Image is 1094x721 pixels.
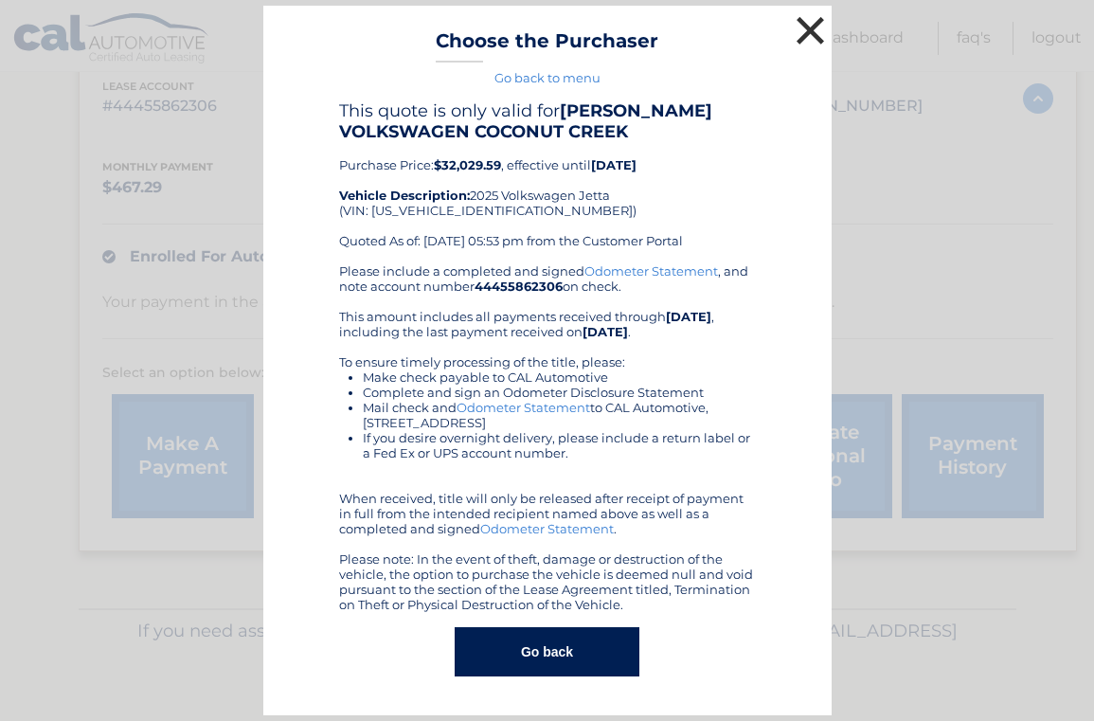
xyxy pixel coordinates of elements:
[591,157,637,172] b: [DATE]
[494,70,601,85] a: Go back to menu
[436,29,658,63] h3: Choose the Purchaser
[666,309,711,324] b: [DATE]
[457,400,590,415] a: Odometer Statement
[584,263,718,279] a: Odometer Statement
[339,100,712,142] b: [PERSON_NAME] VOLKSWAGEN COCONUT CREEK
[475,279,563,294] b: 44455862306
[583,324,628,339] b: [DATE]
[339,188,470,203] strong: Vehicle Description:
[455,627,639,676] button: Go back
[363,385,756,400] li: Complete and sign an Odometer Disclosure Statement
[339,100,756,142] h4: This quote is only valid for
[339,100,756,263] div: Purchase Price: , effective until 2025 Volkswagen Jetta (VIN: [US_VEHICLE_IDENTIFICATION_NUMBER])...
[363,430,756,460] li: If you desire overnight delivery, please include a return label or a Fed Ex or UPS account number.
[434,157,501,172] b: $32,029.59
[363,400,756,430] li: Mail check and to CAL Automotive, [STREET_ADDRESS]
[480,521,614,536] a: Odometer Statement
[792,11,830,49] button: ×
[363,370,756,385] li: Make check payable to CAL Automotive
[339,263,756,612] div: Please include a completed and signed , and note account number on check. This amount includes al...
